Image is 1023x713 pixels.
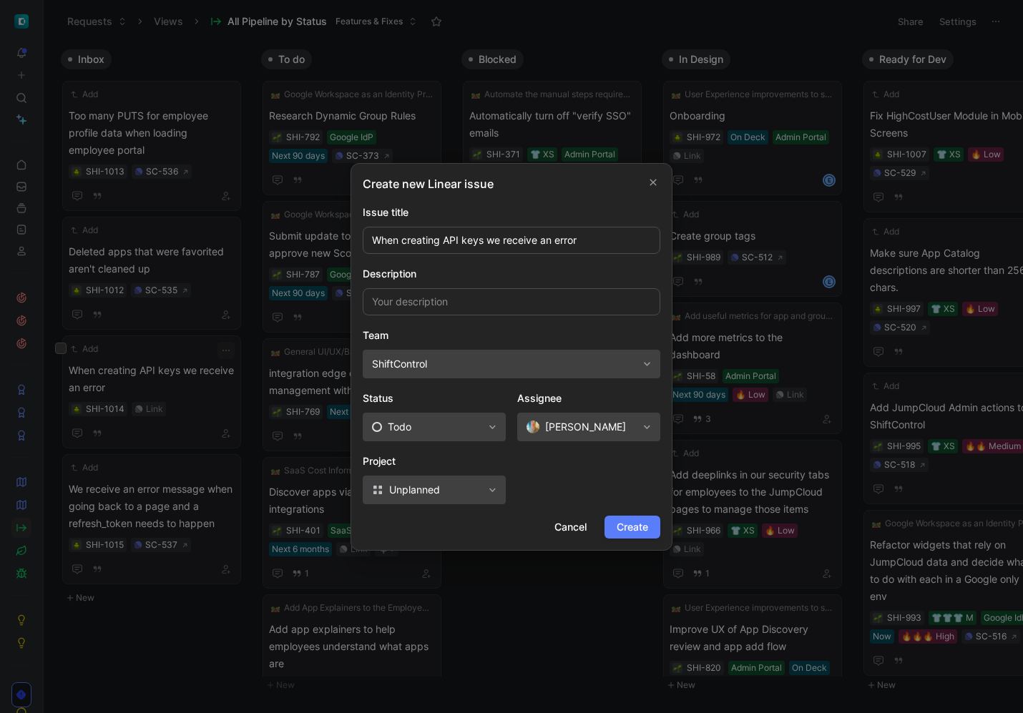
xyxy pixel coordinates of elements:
span: Unplanned [389,481,440,498]
div: Issue title [363,204,660,221]
svg: Todo [372,422,382,432]
img: avatar [527,421,539,433]
div: Project [363,453,506,476]
button: Unplanned [363,476,506,504]
span: Todo [388,418,411,436]
button: Create [604,516,660,539]
span: Create [617,518,648,536]
div: Team [363,327,660,350]
button: avatar[PERSON_NAME] [517,413,660,441]
div: Status [363,390,506,413]
button: Todo [363,413,506,441]
input: Your description [363,288,660,315]
div: Assignee [517,390,660,413]
input: Your issue title [363,227,660,254]
div: Description [363,265,660,282]
span: [PERSON_NAME] [545,418,626,436]
span: Cancel [554,518,587,536]
button: ShiftControl [363,350,660,378]
button: Cancel [542,516,599,539]
span: ShiftControl [372,355,637,373]
p: Create new Linear issue [363,175,660,192]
